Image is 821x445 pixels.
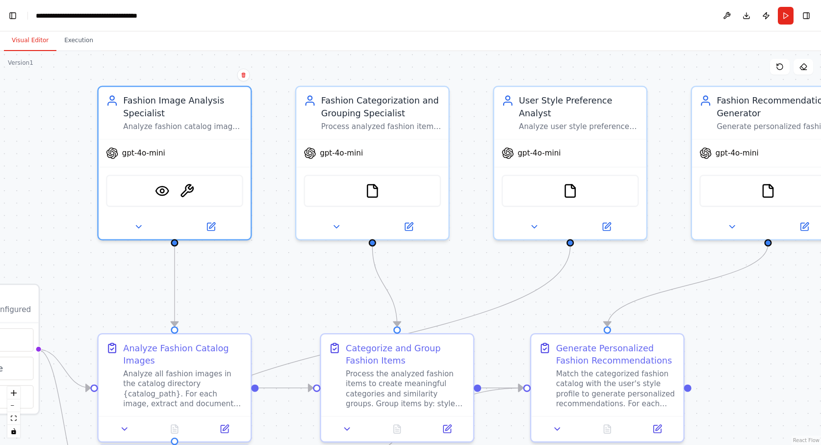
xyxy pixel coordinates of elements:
button: Open in side panel [571,219,641,234]
button: toggle interactivity [7,425,20,438]
g: Edge from b8aaf6a0-94a8-4b47-8f84-0e456aed36ca to bb677c23-97cd-45c8-8456-6da96153716f [168,247,576,438]
div: Fashion Categorization and Grouping SpecialistProcess analyzed fashion items to categorize and gr... [295,86,450,240]
button: Delete node [237,69,250,81]
nav: breadcrumb [36,11,137,21]
button: Hide left sidebar [6,9,20,23]
span: gpt-4o-mini [122,148,165,158]
div: Analyze user style preferences and taste from {user_preferences}, identifying key style elements,... [519,122,639,131]
g: Edge from bfe864cd-7db5-4ab3-a28c-8dbc2a926faa to 7d8a5949-c940-44d0-8772-3b8d3d430e03 [168,247,180,327]
div: Categorize and Group Fashion ItemsProcess the analyzed fashion items to create meaningful categor... [320,333,474,443]
div: Match the categorized fashion catalog with the user's style profile to generate personalized reco... [556,369,676,409]
span: gpt-4o-mini [320,148,363,158]
button: Visual Editor [4,30,56,51]
g: Edge from 7d8a5949-c940-44d0-8772-3b8d3d430e03 to e69afe47-f331-49e8-b1a2-4bdbe4f22013 [258,382,313,394]
div: Categorize and Group Fashion Items [346,342,466,366]
button: Open in side panel [426,421,468,436]
button: Open in side panel [203,421,246,436]
div: User Style Preference AnalystAnalyze user style preferences and taste from {user_preferences}, id... [493,86,647,240]
div: Process analyzed fashion items to categorize and group them by similarity based on style, color p... [321,122,441,131]
img: OCRTool [180,183,194,198]
div: User Style Preference Analyst [519,94,639,119]
button: Open in side panel [176,219,245,234]
span: gpt-4o-mini [518,148,561,158]
div: React Flow controls [7,387,20,438]
div: Fashion Image Analysis SpecialistAnalyze fashion catalog images from {catalog_path}, extracting d... [97,86,252,240]
g: Edge from 0d7b9ff2-73cd-46f1-a1a0-9d5b3549a4df to e69afe47-f331-49e8-b1a2-4bdbe4f22013 [366,247,404,327]
div: Generate Personalized Fashion Recommendations [556,342,676,366]
span: gpt-4o-mini [716,148,759,158]
div: Process the analyzed fashion items to create meaningful categories and similarity groups. Group i... [346,369,466,409]
button: Open in side panel [374,219,443,234]
button: fit view [7,412,20,425]
img: FileReadTool [365,183,380,198]
button: No output available [149,421,201,436]
g: Edge from bb55c28b-5cef-493d-92fe-f3f8a5c1600e to dac0c79d-e651-48c6-b08d-90b78684313c [601,244,774,327]
div: Analyze Fashion Catalog ImagesAnalyze all fashion images in the catalog directory {catalog_path}.... [97,333,252,443]
div: Fashion Categorization and Grouping Specialist [321,94,441,119]
button: zoom out [7,399,20,412]
a: React Flow attribution [793,438,820,443]
div: Analyze Fashion Catalog Images [123,342,243,366]
button: Open in side panel [636,421,679,436]
img: FileReadTool [563,183,578,198]
button: No output available [371,421,423,436]
div: Analyze all fashion images in the catalog directory {catalog_path}. For each image, extract and d... [123,369,243,409]
div: Fashion Image Analysis Specialist [123,94,243,119]
div: Analyze fashion catalog images from {catalog_path}, extracting detailed information about style, ... [123,122,243,131]
img: FileReadTool [761,183,775,198]
div: Generate Personalized Fashion RecommendationsMatch the categorized fashion catalog with the user'... [530,333,685,443]
g: Edge from e69afe47-f331-49e8-b1a2-4bdbe4f22013 to dac0c79d-e651-48c6-b08d-90b78684313c [481,382,523,394]
button: No output available [581,421,634,436]
button: Hide right sidebar [799,9,813,23]
div: Version 1 [8,59,33,67]
button: zoom in [7,387,20,399]
button: Execution [56,30,101,51]
g: Edge from triggers to 7d8a5949-c940-44d0-8772-3b8d3d430e03 [37,343,90,394]
img: VisionTool [155,183,170,198]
